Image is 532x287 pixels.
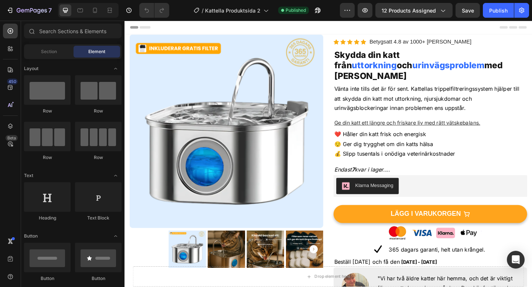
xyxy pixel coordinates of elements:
div: Klarna Messaging [251,176,292,183]
div: Row [24,108,71,114]
i: Endast kvar i lager.... [228,158,289,166]
span: Layout [24,65,38,72]
input: Search Sections & Elements [24,24,122,38]
div: Row [75,108,122,114]
span: Beställ [DATE] och få den [228,259,299,266]
div: Text Block [75,215,122,221]
p: 365 dagars garanti, helt utan krångel. [287,244,394,255]
span: Button [24,233,38,239]
p: 7 [48,6,52,15]
span: urinvägsproblem [313,43,391,54]
button: LÄGG I VARUKORGEN [227,201,438,220]
span: med [PERSON_NAME] [228,43,411,66]
span: Save [462,7,474,14]
div: Drop element here [207,276,246,281]
div: Publish [489,7,508,14]
button: Save [456,3,480,18]
img: gempages_571126119672054656-21fa2366-0539-43b0-8392-1d570ca14e03.png [277,220,388,242]
button: Carousel Back Arrow [11,244,20,253]
div: Row [75,154,122,161]
div: Row [24,154,71,161]
span: [DATE] - [DATE] [301,259,340,266]
strong: 7 [247,158,250,166]
span: Skydda din katt från [228,32,299,54]
p: ❤️ Håller din katt frisk och energisk 😌 Ger dig trygghet om din katts hälsa 💰 Slipp tusentals i o... [228,118,437,150]
span: Element [88,48,105,55]
span: Text [24,172,33,179]
div: LÄGG I VARUKORGEN [289,206,366,215]
span: Toggle open [110,230,122,242]
div: Button [24,275,71,282]
button: 12 products assigned [375,3,453,18]
span: Toggle open [110,170,122,181]
button: Carousel Next Arrow [201,244,210,253]
div: Heading [24,215,71,221]
span: Section [41,48,57,55]
img: CKSe1sH0lu8CEAE=.png [236,176,245,184]
iframe: Design area [125,21,532,287]
div: Beta [6,135,18,141]
span: 12 products assigned [382,7,436,14]
div: 450 [7,79,18,84]
span: Toggle open [110,63,122,75]
img: gempages_571126119672054656-12acec11-e022-4eea-8cbb-b599bc2591b8.png [270,243,281,254]
button: 7 [3,3,55,18]
button: Publish [483,3,514,18]
div: Open Intercom Messenger [507,251,525,269]
u: Ge din katt ett längre och friskare liv med rätt vätskebalans. [228,108,387,115]
p: Vänta inte tills det är för sent. Kattellas trippelfiltreringssystem hjälper till att skydda din ... [228,69,437,101]
p: Betygsatt 4.8 av 1000+ [PERSON_NAME] [266,18,377,29]
span: och [296,43,313,54]
span: Kattella Produktsida 2 [205,7,260,14]
div: Button [75,275,122,282]
button: Klarna Messaging [230,171,298,189]
div: Undo/Redo [139,3,169,18]
span: / [202,7,204,14]
span: uttorkning [247,43,296,54]
span: Published [286,7,306,14]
